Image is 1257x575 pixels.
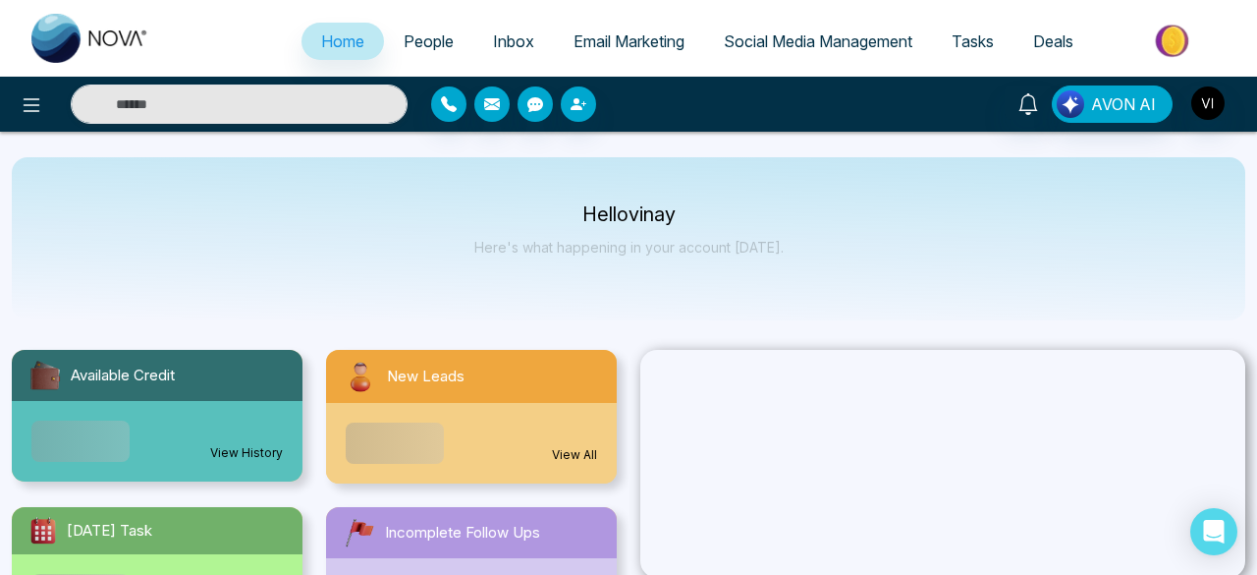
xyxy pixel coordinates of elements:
[342,358,379,395] img: newLeads.svg
[474,239,784,256] p: Here's what happening in your account [DATE].
[1052,86,1173,123] button: AVON AI
[1033,31,1073,51] span: Deals
[404,31,454,51] span: People
[342,515,377,550] img: followUps.svg
[704,23,932,60] a: Social Media Management
[1190,508,1237,555] div: Open Intercom Messenger
[71,365,175,387] span: Available Credit
[31,14,149,63] img: Nova CRM Logo
[1091,92,1156,116] span: AVON AI
[474,206,784,223] p: Hello vinay
[387,366,465,388] span: New Leads
[554,23,704,60] a: Email Marketing
[210,444,283,462] a: View History
[384,23,473,60] a: People
[385,522,540,545] span: Incomplete Follow Ups
[321,31,364,51] span: Home
[1057,90,1084,118] img: Lead Flow
[574,31,684,51] span: Email Marketing
[314,350,628,484] a: New LeadsView All
[1191,86,1225,120] img: User Avatar
[493,31,534,51] span: Inbox
[1013,23,1093,60] a: Deals
[67,520,152,543] span: [DATE] Task
[301,23,384,60] a: Home
[952,31,994,51] span: Tasks
[932,23,1013,60] a: Tasks
[27,358,63,393] img: availableCredit.svg
[473,23,554,60] a: Inbox
[27,515,59,546] img: todayTask.svg
[724,31,912,51] span: Social Media Management
[1103,19,1245,63] img: Market-place.gif
[552,446,597,464] a: View All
